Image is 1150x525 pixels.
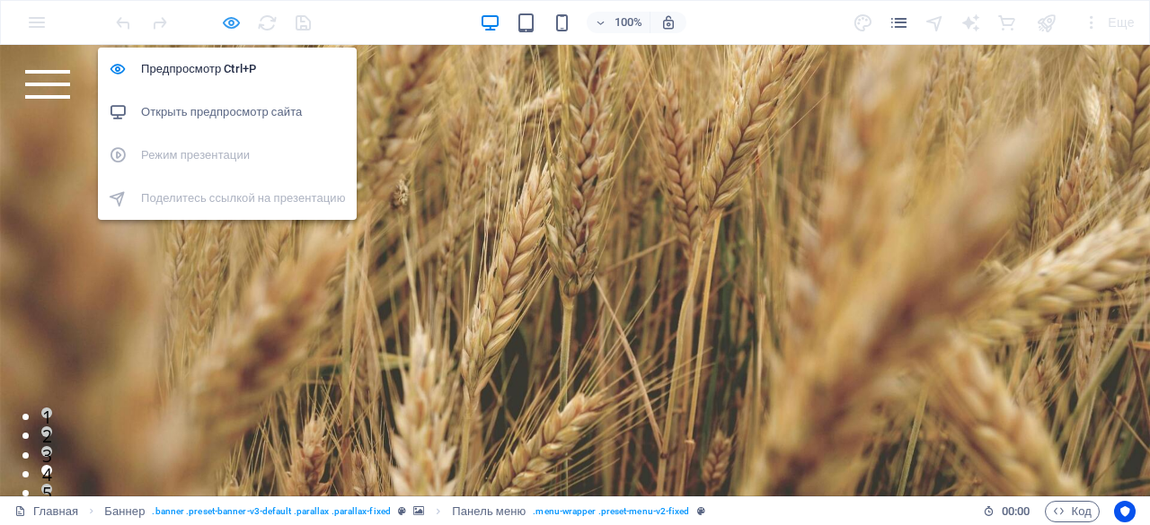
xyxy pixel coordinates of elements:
span: 00 00 [1002,501,1030,522]
span: : [1014,504,1017,518]
nav: breadcrumb [104,501,704,522]
span: Щелкните, чтобы выбрать. Дважды щелкните, чтобы изменить [104,501,145,522]
button: Код [1045,501,1100,522]
h6: Открыть предпросмотр сайта [141,101,346,123]
button: 4 [41,420,52,431]
span: . menu-wrapper .preset-menu-v2-fixed [533,501,689,522]
h6: 100% [614,12,642,33]
span: Код [1053,501,1092,522]
button: 5 [41,439,52,450]
i: Этот элемент является настраиваемым пресетом [398,506,406,516]
span: Щелкните, чтобы выбрать. Дважды щелкните, чтобы изменить [452,501,526,522]
button: Usercentrics [1114,501,1136,522]
h6: Время сеанса [983,501,1031,522]
i: Этот элемент является настраиваемым пресетом [697,506,705,516]
button: 1 [41,363,52,373]
i: При изменении размера уровень масштабирования подстраивается автоматически в соответствии с выбра... [660,14,677,31]
h6: Предпросмотр Ctrl+P [141,58,346,80]
button: 100% [587,12,650,33]
span: . banner .preset-banner-v3-default .parallax .parallax-fixed [152,501,390,522]
i: Страницы (Ctrl+Alt+S) [889,13,909,33]
button: 3 [41,401,52,412]
button: 2 [41,381,52,392]
button: pages [889,12,910,33]
i: Этот элемент включает фон [413,506,424,516]
a: Щелкните для отмены выбора. Дважды щелкните, чтобы открыть Страницы [14,501,78,522]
